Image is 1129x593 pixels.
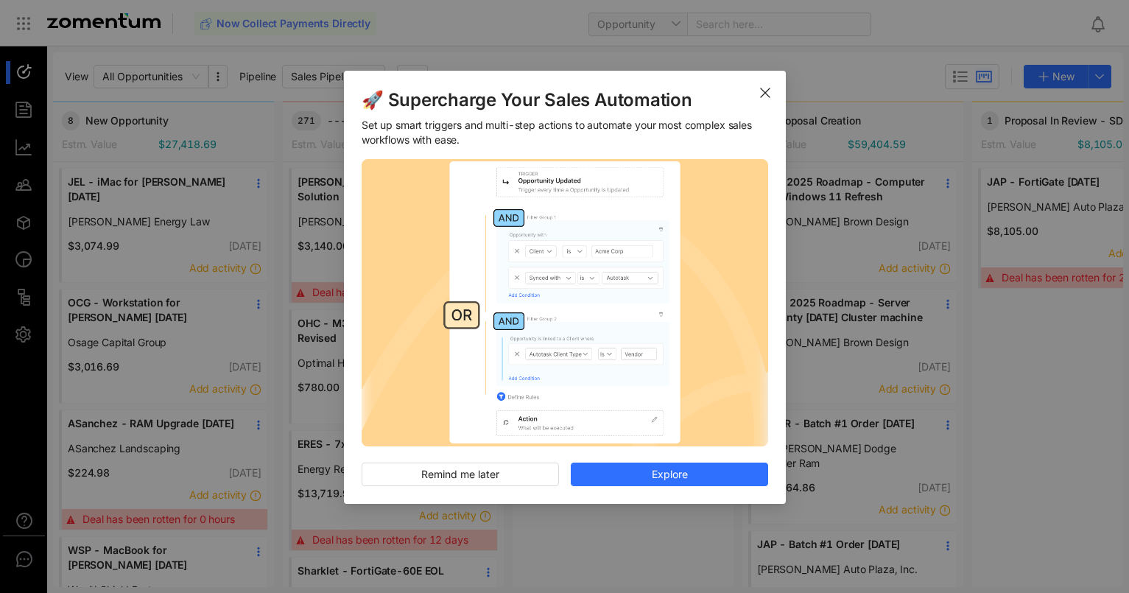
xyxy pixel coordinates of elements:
span: 🚀 Supercharge Your Sales Automation [362,88,768,112]
button: Remind me later [362,463,559,487]
img: 1754633743504-Frame+1000004553.png [362,159,768,446]
span: Set up smart triggers and multi-step actions to automate your most complex sales workflows with e... [362,118,768,147]
button: Explore [571,463,768,487]
span: Explore [651,467,687,483]
button: Close [745,71,786,112]
span: Remind me later [421,467,499,483]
